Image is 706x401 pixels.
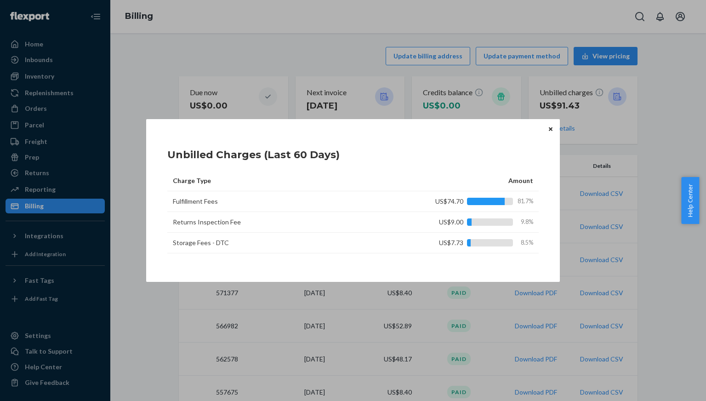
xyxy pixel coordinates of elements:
span: 8.5% [517,239,533,247]
td: Returns Inspection Fee [167,212,397,233]
div: US$7.73 [412,238,533,247]
button: Close [546,124,555,134]
div: US$9.00 [412,218,533,227]
h1: Unbilled Charges (Last 60 Days) [167,148,340,162]
td: Fulfillment Fees [167,191,397,212]
td: Storage Fees - DTC [167,233,397,253]
span: 9.8% [517,218,533,226]
th: Amount [397,171,539,191]
th: Charge Type [167,171,397,191]
span: 81.7% [517,197,533,206]
div: US$74.70 [412,197,533,206]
